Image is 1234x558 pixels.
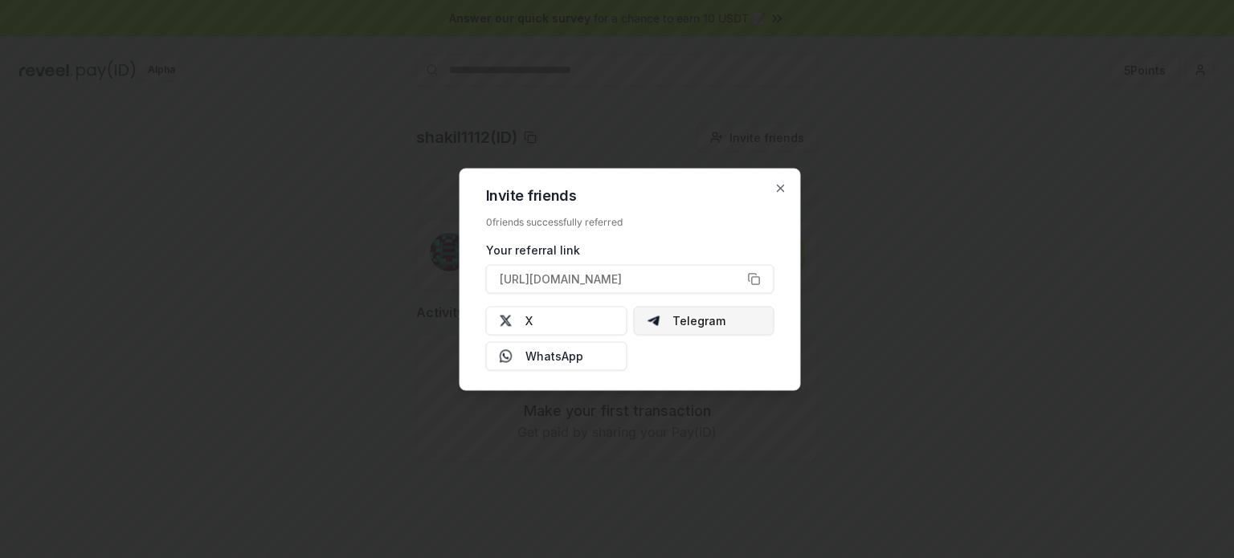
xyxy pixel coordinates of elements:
h2: Invite friends [486,188,774,202]
img: Whatsapp [500,349,513,362]
div: Your referral link [486,241,774,258]
span: [URL][DOMAIN_NAME] [500,271,622,287]
button: X [486,306,627,335]
img: X [500,314,513,327]
img: Telegram [647,314,660,327]
button: [URL][DOMAIN_NAME] [486,264,774,293]
button: WhatsApp [486,341,627,370]
div: 0 friends successfully referred [486,215,774,228]
button: Telegram [633,306,774,335]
